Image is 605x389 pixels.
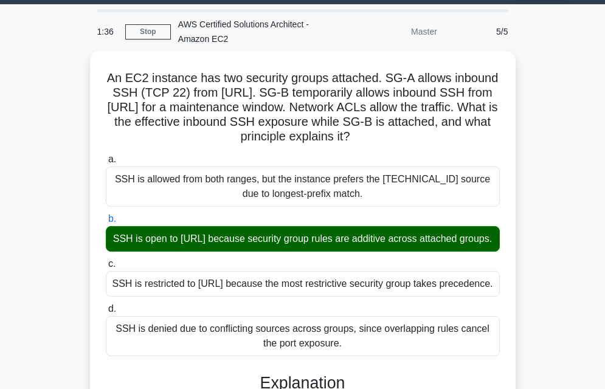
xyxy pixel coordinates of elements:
div: SSH is denied due to conflicting sources across groups, since overlapping rules cancel the port e... [106,316,500,356]
div: 1:36 [90,19,125,44]
span: d. [108,303,116,314]
div: 5/5 [444,19,516,44]
div: AWS Certified Solutions Architect - Amazon EC2 [171,12,338,51]
div: SSH is open to [URL] because security group rules are additive across attached groups. [106,226,500,252]
h5: An EC2 instance has two security groups attached. SG-A allows inbound SSH (TCP 22) from [URL]. SG... [105,71,501,145]
div: Master [338,19,444,44]
span: a. [108,154,116,164]
div: SSH is allowed from both ranges, but the instance prefers the [TECHNICAL_ID] source due to longes... [106,167,500,207]
span: b. [108,213,116,224]
div: SSH is restricted to [URL] because the most restrictive security group takes precedence. [106,271,500,297]
span: c. [108,258,116,269]
a: Stop [125,24,171,40]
